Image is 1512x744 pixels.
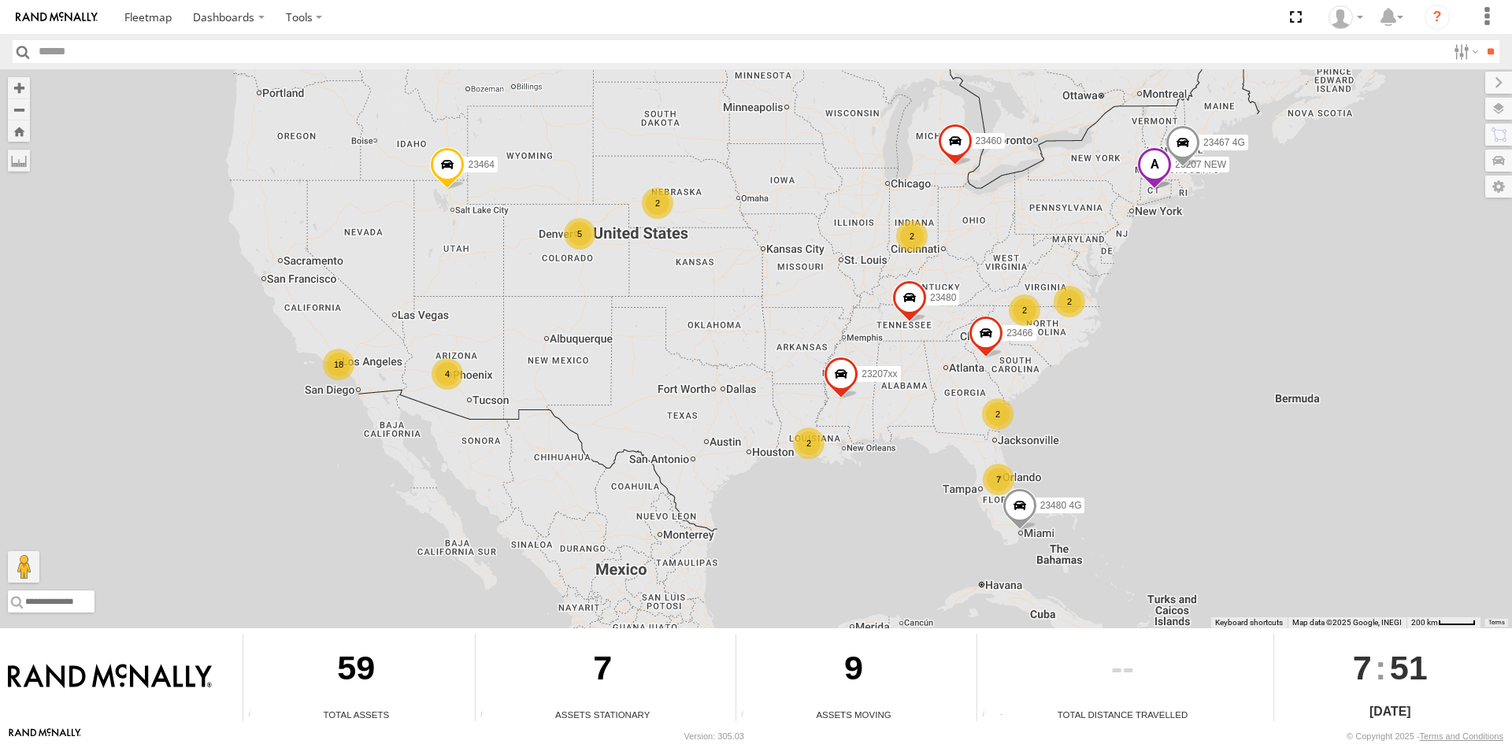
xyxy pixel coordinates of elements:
div: 7 [476,634,730,708]
div: Assets Moving [736,708,971,721]
button: Drag Pegman onto the map to open Street View [8,551,39,583]
span: 23460 [976,135,1002,146]
div: 2 [642,187,673,219]
div: Total number of Enabled Assets [243,709,267,721]
span: 200 km [1411,618,1438,627]
div: Total number of assets current stationary. [476,709,499,721]
label: Measure [8,150,30,172]
span: Map data ©2025 Google, INEGI [1292,618,1402,627]
div: 2 [793,428,825,459]
button: Map Scale: 200 km per 44 pixels [1406,617,1480,628]
div: 2 [1054,286,1085,317]
div: 59 [243,634,469,708]
div: 18 [323,349,354,380]
div: Version: 305.03 [684,731,744,741]
div: 2 [982,398,1014,430]
div: Total distance travelled by all assets within specified date range and applied filters [977,709,1001,721]
a: Visit our Website [9,728,81,744]
button: Keyboard shortcuts [1215,617,1283,628]
span: 7 [1353,634,1372,701]
span: 23466 [1006,328,1032,339]
div: 2 [1009,294,1040,326]
div: Sardor Khadjimedov [1323,6,1369,29]
i: ? [1425,5,1450,30]
div: 9 [736,634,971,708]
div: 4 [432,358,463,390]
span: 23207xx [862,368,897,379]
label: Search Filter Options [1447,40,1481,63]
span: 23464 [468,159,494,170]
label: Map Settings [1485,176,1512,198]
span: 23207 NEW [1175,159,1226,170]
div: Total number of assets current in transit. [736,709,760,721]
span: 23467 4G [1203,137,1245,148]
div: 5 [564,218,595,250]
div: Total Distance Travelled [977,708,1267,721]
span: 51 [1390,634,1428,701]
button: Zoom in [8,77,30,98]
div: [DATE] [1274,702,1506,721]
span: 23480 [930,292,956,303]
span: 23480 4G [1040,500,1082,511]
a: Terms [1488,619,1505,625]
button: Zoom Home [8,120,30,142]
div: 2 [896,220,928,252]
div: 7 [983,464,1014,495]
div: Total Assets [243,708,469,721]
button: Zoom out [8,98,30,120]
div: © Copyright 2025 - [1347,731,1503,741]
img: rand-logo.svg [16,12,98,23]
a: Terms and Conditions [1420,731,1503,741]
img: Rand McNally [8,664,212,690]
div: : [1274,634,1506,701]
div: Assets Stationary [476,708,730,721]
